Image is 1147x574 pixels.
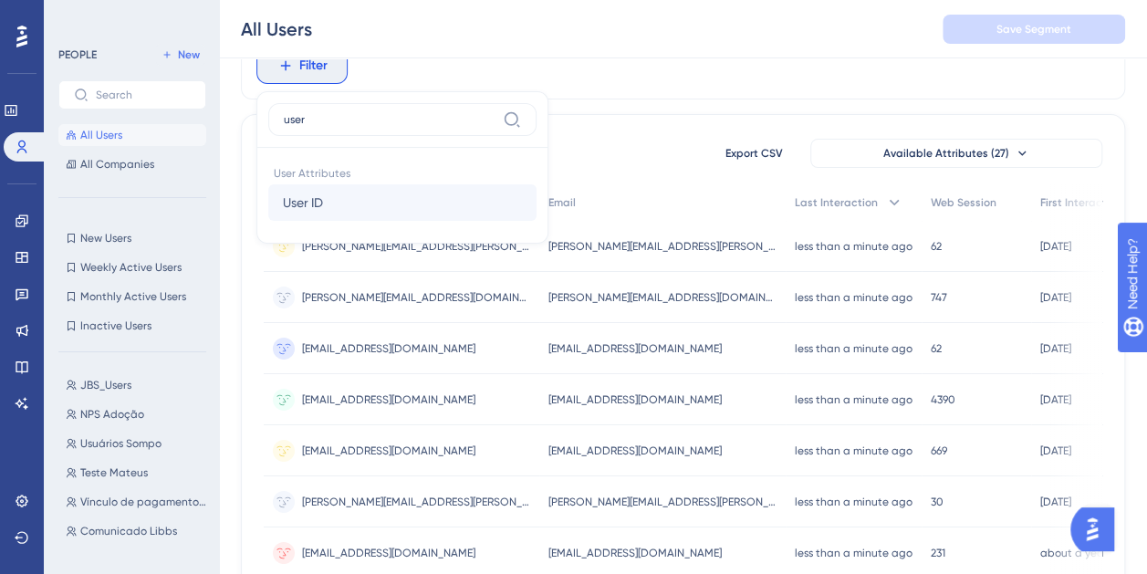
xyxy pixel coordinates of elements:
span: Export CSV [725,146,783,161]
span: [EMAIL_ADDRESS][DOMAIN_NAME] [302,546,475,560]
time: less than a minute ago [795,444,912,457]
button: All Companies [58,153,206,175]
input: Type the value [284,112,495,127]
span: [PERSON_NAME][EMAIL_ADDRESS][PERSON_NAME][DOMAIN_NAME] [302,239,530,254]
time: [DATE] [1040,342,1071,355]
time: less than a minute ago [795,342,912,355]
span: All Users [80,128,122,142]
span: First Interaction [1040,195,1122,210]
span: [EMAIL_ADDRESS][DOMAIN_NAME] [548,444,722,458]
button: Teste Mateus [58,462,217,484]
span: 669 [931,444,947,458]
span: [EMAIL_ADDRESS][DOMAIN_NAME] [548,546,722,560]
span: Web Session [931,195,996,210]
button: JBS_Users [58,374,217,396]
time: less than a minute ago [795,393,912,406]
span: [EMAIL_ADDRESS][DOMAIN_NAME] [548,341,722,356]
span: [EMAIL_ADDRESS][DOMAIN_NAME] [302,392,475,407]
span: Usuários Sompo [80,436,162,451]
span: Save Segment [996,22,1071,37]
span: Available Attributes (27) [883,146,1009,161]
button: New [155,44,206,66]
span: Email [548,195,576,210]
span: [PERSON_NAME][EMAIL_ADDRESS][DOMAIN_NAME] [548,290,777,305]
span: Last Interaction [795,195,878,210]
button: All Users [58,124,206,146]
span: 62 [931,341,942,356]
button: User ID [268,184,537,221]
span: Vínculo de pagamentos aos fornecedores (4 contas -admin) [80,495,210,509]
iframe: UserGuiding AI Assistant Launcher [1070,502,1125,557]
input: Search [96,89,191,101]
button: Weekly Active Users [58,256,206,278]
span: Inactive Users [80,318,151,333]
button: Monthly Active Users [58,286,206,308]
time: less than a minute ago [795,496,912,508]
span: 30 [931,495,944,509]
span: [EMAIL_ADDRESS][DOMAIN_NAME] [548,392,722,407]
time: less than a minute ago [795,240,912,253]
button: New Users [58,227,206,249]
button: Usuários Sompo [58,433,217,454]
time: [DATE] [1040,291,1071,304]
span: User ID [283,192,323,214]
span: [EMAIL_ADDRESS][DOMAIN_NAME] [302,341,475,356]
button: Inactive Users [58,315,206,337]
span: User Attributes [268,159,537,184]
time: about a year ago [1040,547,1131,559]
span: Filter [299,55,328,77]
span: Monthly Active Users [80,289,186,304]
span: 62 [931,239,942,254]
div: All Users [241,16,312,42]
button: Filter [256,47,348,84]
button: Save Segment [943,15,1125,44]
span: New Users [80,231,131,245]
span: [PERSON_NAME][EMAIL_ADDRESS][DOMAIN_NAME] [302,290,530,305]
div: PEOPLE [58,47,97,62]
button: NPS Adoção [58,403,217,425]
button: Available Attributes (27) [810,139,1102,168]
span: NPS Adoção [80,407,144,422]
span: Teste Mateus [80,465,148,480]
span: [PERSON_NAME][EMAIL_ADDRESS][PERSON_NAME][DOMAIN_NAME] [548,239,777,254]
span: 4390 [931,392,955,407]
span: Need Help? [43,5,114,26]
time: [DATE] [1040,496,1071,508]
time: less than a minute ago [795,291,912,304]
span: 231 [931,546,945,560]
span: New [178,47,200,62]
span: [EMAIL_ADDRESS][DOMAIN_NAME] [302,444,475,458]
span: Comunicado Libbs [80,524,177,538]
time: less than a minute ago [795,547,912,559]
button: Vínculo de pagamentos aos fornecedores (4 contas -admin) [58,491,217,513]
button: Comunicado Libbs [58,520,217,542]
span: All Companies [80,157,154,172]
span: JBS_Users [80,378,131,392]
time: [DATE] [1040,240,1071,253]
span: 747 [931,290,947,305]
span: [PERSON_NAME][EMAIL_ADDRESS][PERSON_NAME][DOMAIN_NAME] [302,495,530,509]
button: Export CSV [708,139,799,168]
time: [DATE] [1040,393,1071,406]
span: Weekly Active Users [80,260,182,275]
span: [PERSON_NAME][EMAIL_ADDRESS][PERSON_NAME][DOMAIN_NAME] [548,495,777,509]
time: [DATE] [1040,444,1071,457]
